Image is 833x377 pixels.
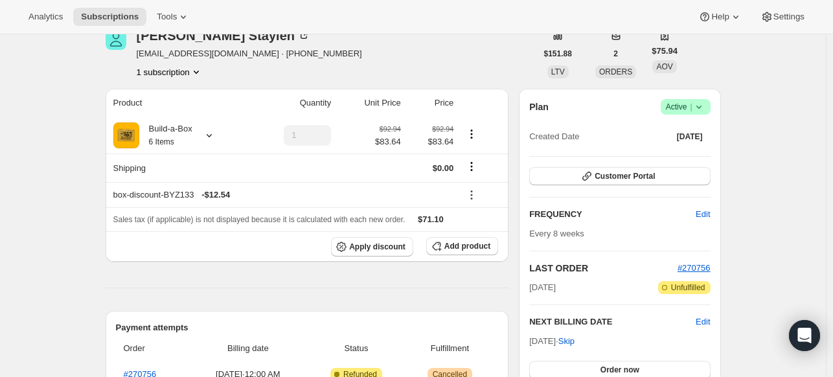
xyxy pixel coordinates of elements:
span: Skip [558,335,575,348]
span: Status [311,342,401,355]
th: Shipping [106,154,249,182]
span: $83.64 [375,135,401,148]
span: AOV [656,62,672,71]
span: Sales tax (if applicable) is not displayed because it is calculated with each new order. [113,215,405,224]
span: $83.64 [409,135,454,148]
span: Order now [600,365,639,375]
span: [DATE] · [529,336,575,346]
span: Every 8 weeks [529,229,584,238]
button: Tools [149,8,198,26]
span: Help [711,12,729,22]
small: $92.94 [380,125,401,133]
th: Product [106,89,249,117]
a: #270756 [678,263,711,273]
button: Add product [426,237,498,255]
span: Edit [696,208,710,221]
small: $92.94 [432,125,453,133]
img: product img [113,122,139,148]
span: LTV [551,67,565,76]
span: Billing date [192,342,303,355]
button: Skip [551,331,582,352]
span: Tools [157,12,177,22]
span: Active [666,100,705,113]
span: Add product [444,241,490,251]
button: [DATE] [669,128,711,146]
span: Fulfillment [409,342,491,355]
button: Customer Portal [529,167,710,185]
button: Shipping actions [461,159,482,174]
button: 2 [606,45,626,63]
div: box-discount-BYZ133 [113,188,454,201]
button: Help [690,8,749,26]
span: Heidi Staylen [106,29,126,50]
button: Settings [753,8,812,26]
span: ORDERS [599,67,632,76]
button: Product actions [137,65,203,78]
th: Price [405,89,458,117]
span: Created Date [529,130,579,143]
span: $151.88 [544,49,572,59]
button: Subscriptions [73,8,146,26]
h2: NEXT BILLING DATE [529,315,696,328]
h2: LAST ORDER [529,262,678,275]
h2: FREQUENCY [529,208,696,221]
div: [PERSON_NAME] Staylen [137,29,311,42]
th: Quantity [248,89,335,117]
button: #270756 [678,262,711,275]
button: Edit [696,315,710,328]
span: $71.10 [418,214,444,224]
div: Open Intercom Messenger [789,320,820,351]
span: Settings [773,12,804,22]
button: Analytics [21,8,71,26]
span: - $12.54 [201,188,230,201]
span: Unfulfilled [671,282,705,293]
span: [EMAIL_ADDRESS][DOMAIN_NAME] · [PHONE_NUMBER] [137,47,362,60]
button: $151.88 [536,45,580,63]
th: Order [116,334,189,363]
span: Apply discount [349,242,405,252]
span: $0.00 [433,163,454,173]
span: Analytics [29,12,63,22]
span: $75.94 [652,45,678,58]
span: Subscriptions [81,12,139,22]
span: 2 [613,49,618,59]
h2: Payment attempts [116,321,499,334]
div: Build-a-Box [139,122,192,148]
button: Edit [688,204,718,225]
span: Customer Portal [595,171,655,181]
small: 6 Items [149,137,174,146]
span: [DATE] [529,281,556,294]
h2: Plan [529,100,549,113]
span: | [690,102,692,112]
span: [DATE] [677,131,703,142]
button: Apply discount [331,237,413,257]
th: Unit Price [335,89,405,117]
button: Product actions [461,127,482,141]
